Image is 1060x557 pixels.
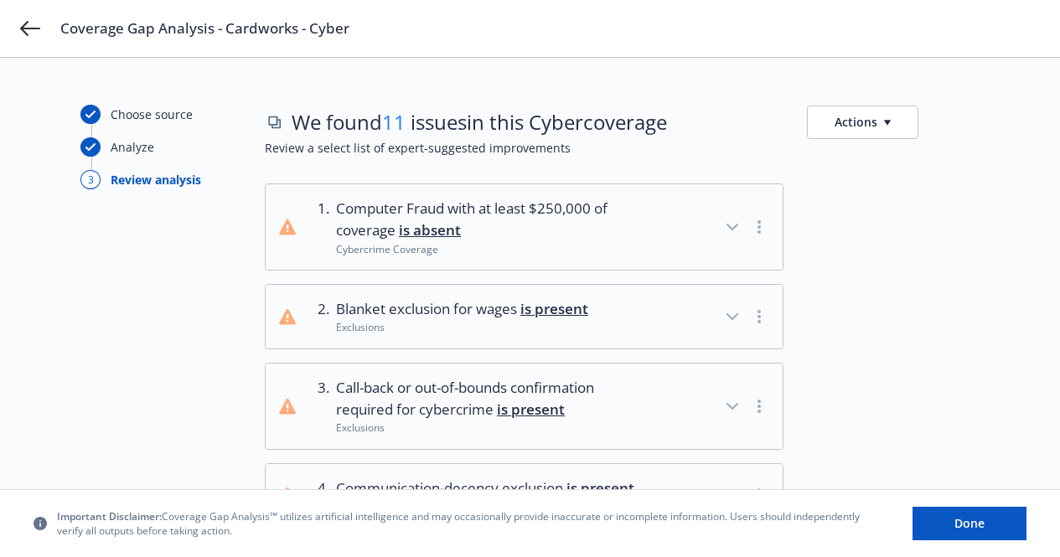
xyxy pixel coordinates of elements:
[309,298,329,335] div: 2 .
[336,242,647,256] div: Cybercrime Coverage
[399,220,461,240] span: is absent
[266,285,783,348] button: 2.Blanket exclusion for wages is presentExclusions
[111,171,201,188] div: Review analysis
[266,464,783,528] button: 4.Communication-decency exclusion is presentExclusions
[954,515,985,531] span: Done
[309,377,329,436] div: 3 .
[265,139,980,157] span: Review a select list of expert-suggested improvements
[913,507,1026,540] button: Done
[336,320,588,334] div: Exclusions
[57,509,886,538] span: Coverage Gap Analysis™ utilizes artificial intelligence and may occasionally provide inaccurate o...
[336,377,647,421] span: Call-back or out-of-bounds confirmation required for cybercrime
[309,477,329,514] div: 4 .
[336,477,634,499] span: Communication-decency exclusion
[80,170,101,189] div: 3
[336,198,647,242] span: Computer Fraud with at least $250,000 of coverage
[807,105,918,139] button: Actions
[566,478,634,498] span: is present
[336,298,588,320] span: Blanket exclusion for wages
[57,509,162,523] span: Important Disclaimer:
[111,138,154,156] div: Analyze
[497,400,565,419] span: is present
[266,364,783,449] button: 3.Call-back or out-of-bounds confirmation required for cybercrime is presentExclusions
[111,106,193,123] div: Choose source
[309,198,329,256] div: 1 .
[807,106,918,139] button: Actions
[336,420,647,435] div: Exclusions
[266,184,783,270] button: 1.Computer Fraud with at least $250,000 of coverage is absentCybercrime Coverage
[382,108,406,136] span: 11
[60,18,349,39] span: Coverage Gap Analysis - Cardworks - Cyber
[520,299,588,318] span: is present
[292,108,667,137] span: We found issues in this Cyber coverage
